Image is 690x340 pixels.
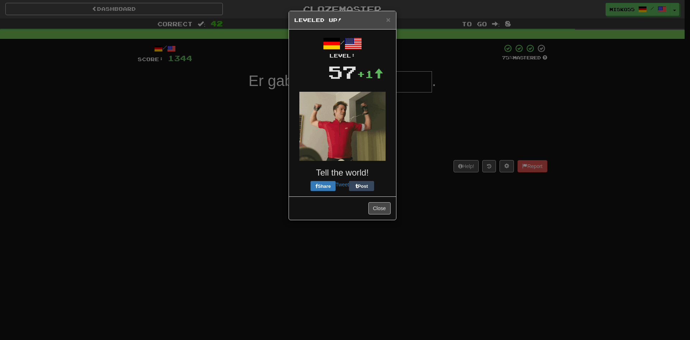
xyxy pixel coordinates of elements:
img: brad-pitt-eabb8484b0e72233b60fc33baaf1d28f9aa3c16dec737e05e85ed672bd245bc1.gif [299,92,386,161]
a: Tweet [336,182,349,187]
button: Close [368,202,391,214]
h3: Tell the world! [294,168,391,177]
div: Level: [294,52,391,59]
button: Post [349,181,374,191]
div: 57 [328,59,357,85]
div: +1 [357,67,383,81]
button: Close [386,16,390,23]
h5: Leveled Up! [294,17,391,24]
button: Share [310,181,336,191]
span: × [386,15,390,24]
div: / [294,35,391,59]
